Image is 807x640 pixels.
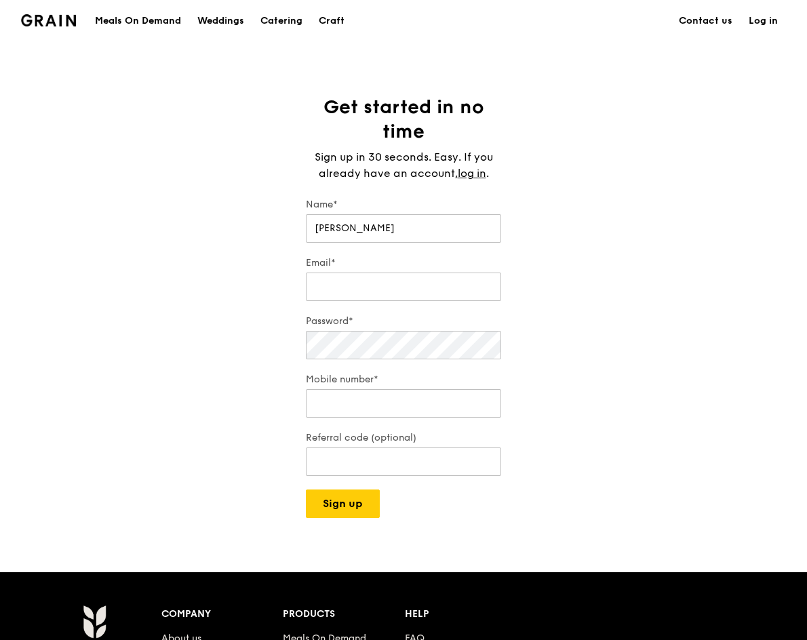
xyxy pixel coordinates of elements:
[306,489,380,518] button: Sign up
[189,1,252,41] a: Weddings
[486,167,489,180] span: .
[741,1,786,41] a: Log in
[83,605,106,639] img: Grain
[306,95,501,144] h1: Get started in no time
[458,165,486,182] a: log in
[306,198,501,212] label: Name*
[283,605,404,624] div: Products
[252,1,311,41] a: Catering
[319,1,345,41] div: Craft
[405,605,526,624] div: Help
[306,256,501,270] label: Email*
[161,605,283,624] div: Company
[311,1,353,41] a: Craft
[671,1,741,41] a: Contact us
[306,431,501,445] label: Referral code (optional)
[306,315,501,328] label: Password*
[197,1,244,41] div: Weddings
[260,1,302,41] div: Catering
[315,151,493,180] span: Sign up in 30 seconds. Easy. If you already have an account,
[21,14,76,26] img: Grain
[95,1,181,41] div: Meals On Demand
[306,373,501,386] label: Mobile number*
